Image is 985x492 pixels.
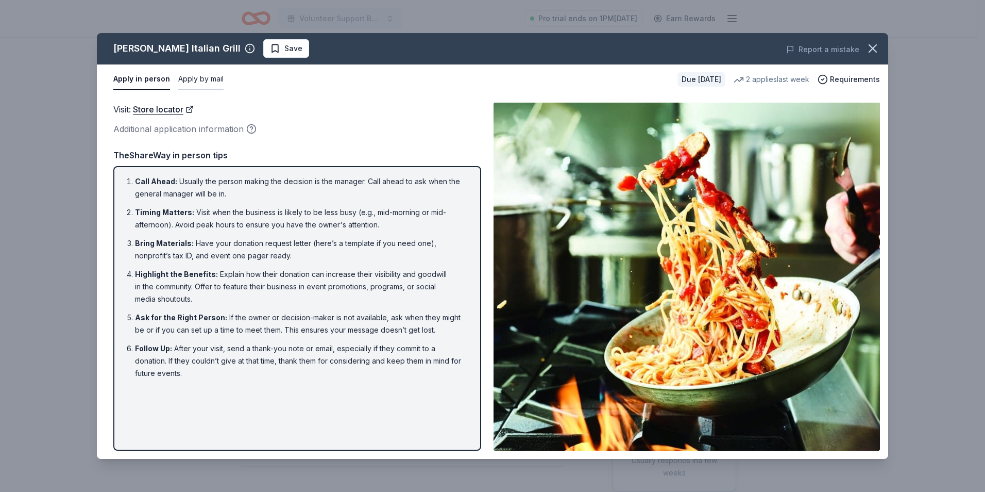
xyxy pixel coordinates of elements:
img: Image for Carrabba's Italian Grill [494,103,880,451]
button: Save [263,39,309,58]
span: Ask for the Right Person : [135,313,227,322]
li: Have your donation request letter (here’s a template if you need one), nonprofit’s tax ID, and ev... [135,237,466,262]
span: Follow Up : [135,344,172,353]
a: Store locator [133,103,194,116]
span: Save [284,42,302,55]
span: Call Ahead : [135,177,177,186]
div: Due [DATE] [677,72,725,87]
div: TheShareWay in person tips [113,149,481,162]
li: Visit when the business is likely to be less busy (e.g., mid-morning or mid-afternoon). Avoid pea... [135,206,466,231]
div: [PERSON_NAME] Italian Grill [113,40,241,57]
div: 2 applies last week [734,73,809,86]
span: Highlight the Benefits : [135,270,218,278]
li: Usually the person making the decision is the manager. Call ahead to ask when the general manager... [135,175,466,200]
button: Requirements [818,73,880,86]
span: Requirements [830,73,880,86]
span: Timing Matters : [135,208,194,217]
span: Bring Materials : [135,239,194,248]
li: After your visit, send a thank-you note or email, especially if they commit to a donation. If the... [135,342,466,380]
li: If the owner or decision-maker is not available, ask when they might be or if you can set up a ti... [135,311,466,336]
div: Visit : [113,103,481,116]
div: Additional application information [113,122,481,136]
button: Apply in person [113,69,170,90]
li: Explain how their donation can increase their visibility and goodwill in the community. Offer to ... [135,268,466,305]
button: Report a mistake [786,43,859,56]
button: Apply by mail [178,69,224,90]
